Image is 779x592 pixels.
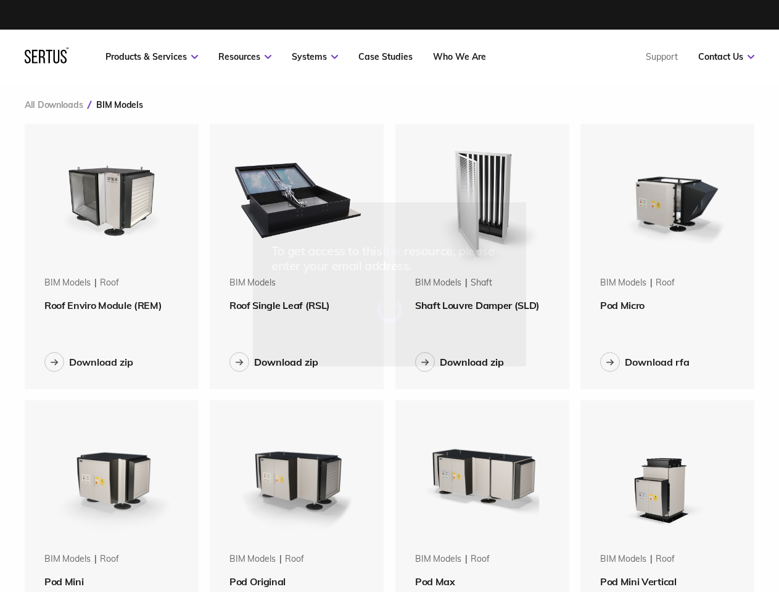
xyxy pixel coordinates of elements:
[382,243,404,258] span: free
[433,51,486,62] a: Who We Are
[698,51,754,62] a: Contact Us
[218,51,271,62] a: Resources
[292,51,338,62] a: Systems
[646,51,678,62] a: Support
[105,51,198,62] a: Products & Services
[358,51,413,62] a: Case Studies
[271,244,508,273] div: To get access to this resource, please enter your email address.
